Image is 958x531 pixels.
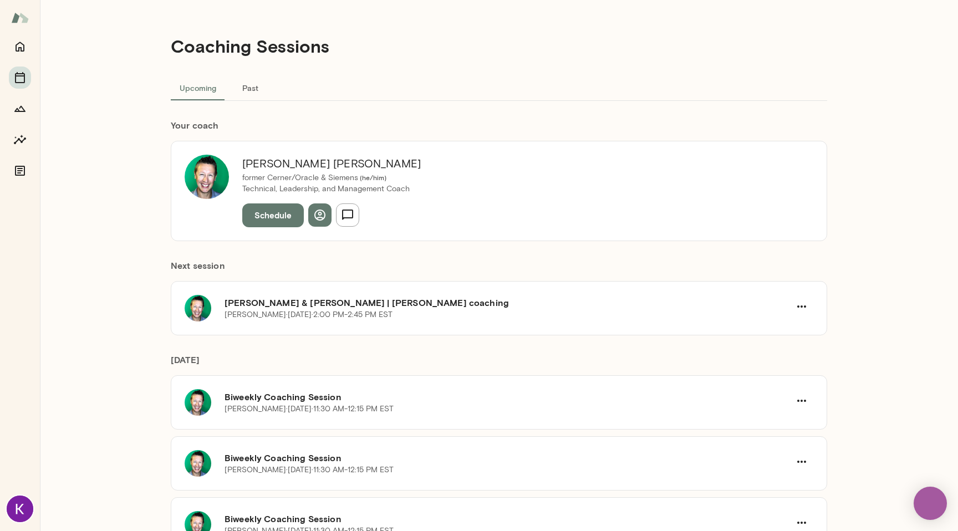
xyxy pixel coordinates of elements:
p: Technical, Leadership, and Management Coach [242,183,421,195]
img: Kristina Nazmutdinova [7,496,33,522]
h6: Biweekly Coaching Session [225,451,790,464]
button: Insights [9,129,31,151]
h6: [PERSON_NAME] & [PERSON_NAME] | [PERSON_NAME] coaching [225,296,790,309]
p: [PERSON_NAME] · [DATE] · 11:30 AM-12:15 PM EST [225,464,394,476]
h4: Coaching Sessions [171,35,329,57]
h6: Your coach [171,119,827,132]
img: Brian Lawrence [185,155,229,199]
h6: [DATE] [171,353,827,375]
h6: [PERSON_NAME] [PERSON_NAME] [242,155,421,172]
p: [PERSON_NAME] · [DATE] · 11:30 AM-12:15 PM EST [225,404,394,415]
button: Sessions [9,67,31,89]
button: Schedule [242,203,304,227]
h6: Biweekly Coaching Session [225,512,790,525]
p: former Cerner/Oracle & Siemens [242,172,421,183]
p: [PERSON_NAME] · [DATE] · 2:00 PM-2:45 PM EST [225,309,393,320]
button: View profile [308,203,332,227]
button: Upcoming [171,74,225,101]
button: Growth Plan [9,98,31,120]
button: Past [225,74,275,101]
h6: Next session [171,259,827,281]
div: basic tabs example [171,74,827,101]
button: Documents [9,160,31,182]
h6: Biweekly Coaching Session [225,390,790,404]
button: Send message [336,203,359,227]
span: ( he/him ) [358,173,386,181]
img: Mento [11,7,29,28]
button: Home [9,35,31,58]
